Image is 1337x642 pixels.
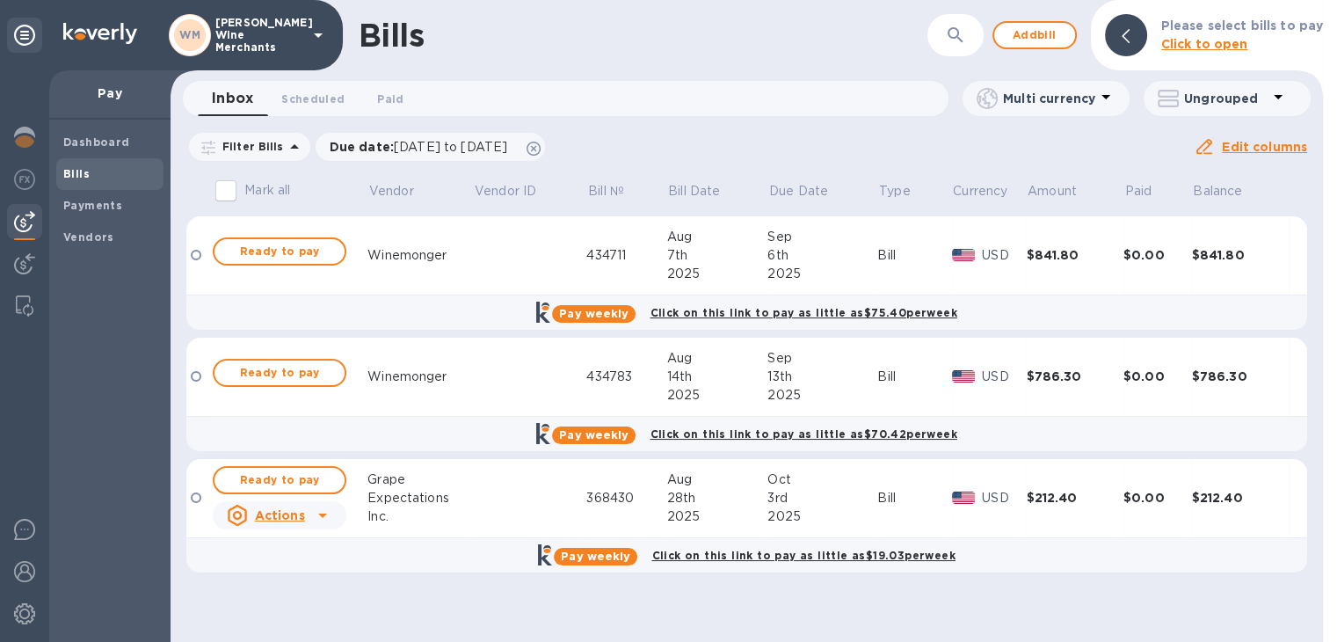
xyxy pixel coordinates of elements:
[666,228,767,246] div: Aug
[952,492,976,504] img: USD
[1193,182,1242,201] p: Balance
[559,307,629,320] b: Pay weekly
[63,167,90,180] b: Bills
[369,182,414,201] p: Vendor
[767,265,877,283] div: 2025
[767,471,877,489] div: Oct
[877,489,951,507] div: Bill
[229,241,331,262] span: Ready to pay
[559,428,629,441] b: Pay weekly
[879,182,911,201] p: Type
[767,246,877,265] div: 6th
[1028,182,1100,201] span: Amount
[1026,246,1123,264] div: $841.80
[215,139,284,154] p: Filter Bills
[952,249,976,261] img: USD
[7,18,42,53] div: Unpin categories
[586,368,666,386] div: 434783
[229,362,331,383] span: Ready to pay
[877,246,951,265] div: Bill
[666,265,767,283] div: 2025
[244,181,290,200] p: Mark all
[767,368,877,386] div: 13th
[281,90,345,108] span: Scheduled
[63,23,137,44] img: Logo
[359,17,424,54] h1: Bills
[316,133,546,161] div: Due date:[DATE] to [DATE]
[650,306,956,319] b: Click on this link to pay as little as $75.40 per week
[367,368,473,386] div: Winemonger
[666,246,767,265] div: 7th
[992,21,1077,49] button: Addbill
[953,182,1007,201] p: Currency
[1192,489,1290,507] div: $212.40
[586,246,666,265] div: 434711
[367,507,473,526] div: Inc.
[666,368,767,386] div: 14th
[666,471,767,489] div: Aug
[367,489,473,507] div: Expectations
[1161,18,1323,33] b: Please select bills to pay
[1125,182,1175,201] span: Paid
[651,549,955,562] b: Click on this link to pay as little as $19.03 per week
[767,386,877,405] div: 2025
[668,182,743,201] span: Bill Date
[767,507,877,526] div: 2025
[377,90,403,108] span: Paid
[561,550,630,563] b: Pay weekly
[255,508,305,522] u: Actions
[63,84,156,102] p: Pay
[769,182,828,201] p: Due Date
[666,507,767,526] div: 2025
[1026,368,1123,385] div: $786.30
[63,230,114,244] b: Vendors
[767,228,877,246] div: Sep
[982,246,1026,265] p: USD
[63,135,130,149] b: Dashboard
[1008,25,1061,46] span: Add bill
[212,86,253,111] span: Inbox
[1125,182,1152,201] p: Paid
[215,17,303,54] p: [PERSON_NAME] Wine Merchants
[229,470,331,491] span: Ready to pay
[877,368,951,386] div: Bill
[1028,182,1077,201] p: Amount
[475,182,559,201] span: Vendor ID
[475,182,536,201] p: Vendor ID
[767,489,877,507] div: 3rd
[1184,90,1268,107] p: Ungrouped
[1193,182,1265,201] span: Balance
[666,349,767,368] div: Aug
[1123,246,1192,264] div: $0.00
[1161,37,1248,51] b: Click to open
[588,182,647,201] span: Bill №
[879,182,934,201] span: Type
[1192,368,1290,385] div: $786.30
[586,489,666,507] div: 368430
[63,199,122,212] b: Payments
[330,138,517,156] p: Due date :
[14,169,35,190] img: Foreign exchange
[668,182,720,201] p: Bill Date
[1123,368,1192,385] div: $0.00
[367,246,473,265] div: Winemonger
[1222,140,1307,154] u: Edit columns
[769,182,851,201] span: Due Date
[1003,90,1095,107] p: Multi currency
[1192,246,1290,264] div: $841.80
[367,471,473,489] div: Grape
[666,386,767,405] div: 2025
[213,466,346,494] button: Ready to pay
[1026,489,1123,507] div: $212.40
[369,182,437,201] span: Vendor
[588,182,624,201] p: Bill №
[767,349,877,368] div: Sep
[952,370,976,383] img: USD
[1123,489,1192,507] div: $0.00
[666,489,767,507] div: 28th
[982,489,1026,507] p: USD
[213,359,346,387] button: Ready to pay
[650,427,956,441] b: Click on this link to pay as little as $70.42 per week
[213,237,346,266] button: Ready to pay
